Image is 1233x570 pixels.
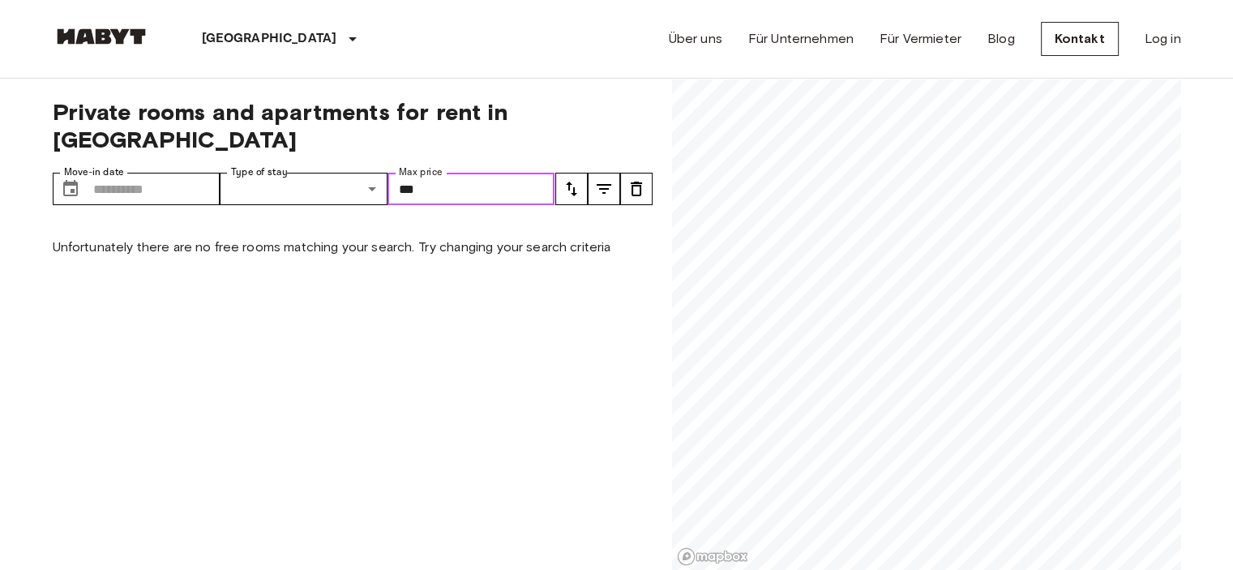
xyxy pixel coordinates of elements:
[399,165,443,179] label: Max price
[620,173,653,205] button: tune
[53,238,653,257] p: Unfortunately there are no free rooms matching your search. Try changing your search criteria
[987,29,1015,49] a: Blog
[677,547,748,566] a: Mapbox logo
[669,29,722,49] a: Über uns
[64,165,124,179] label: Move-in date
[231,165,288,179] label: Type of stay
[588,173,620,205] button: tune
[54,173,87,205] button: Choose date
[53,28,150,45] img: Habyt
[202,29,337,49] p: [GEOGRAPHIC_DATA]
[748,29,854,49] a: Für Unternehmen
[53,98,653,153] span: Private rooms and apartments for rent in [GEOGRAPHIC_DATA]
[555,173,588,205] button: tune
[1041,22,1119,56] a: Kontakt
[880,29,961,49] a: Für Vermieter
[1145,29,1181,49] a: Log in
